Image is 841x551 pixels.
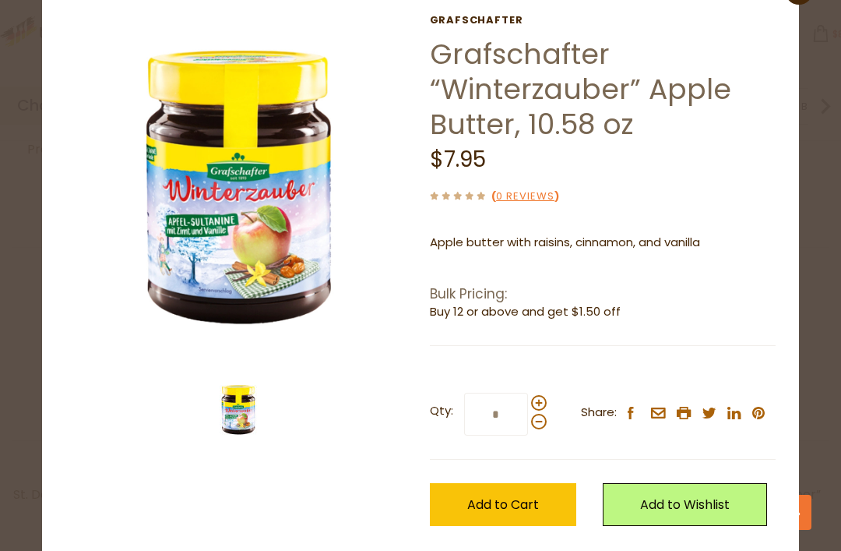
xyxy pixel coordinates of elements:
h1: Bulk Pricing: [430,286,776,302]
span: $7.95 [430,144,486,175]
a: 0 Reviews [496,189,554,205]
img: Grafschafter "Winterzauber" Apple Butter [65,14,412,361]
button: Add to Cart [430,483,576,526]
a: Add to Wishlist [603,483,767,526]
li: Buy 12 or above and get $1.50 off [430,302,776,322]
a: Grafschafter “Winterzauber” Apple Butter, 10.58 oz [430,34,731,144]
input: Qty: [464,393,528,436]
p: Apple butter with raisins, cinnamon, and vanilla [430,233,776,253]
span: Share: [581,403,617,422]
span: ( ) [491,189,559,203]
img: Grafschafter "Winterzauber" Apple Butter [207,379,269,441]
a: Grafschafter [430,14,776,26]
span: Add to Cart [467,496,539,514]
strong: Qty: [430,401,453,421]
